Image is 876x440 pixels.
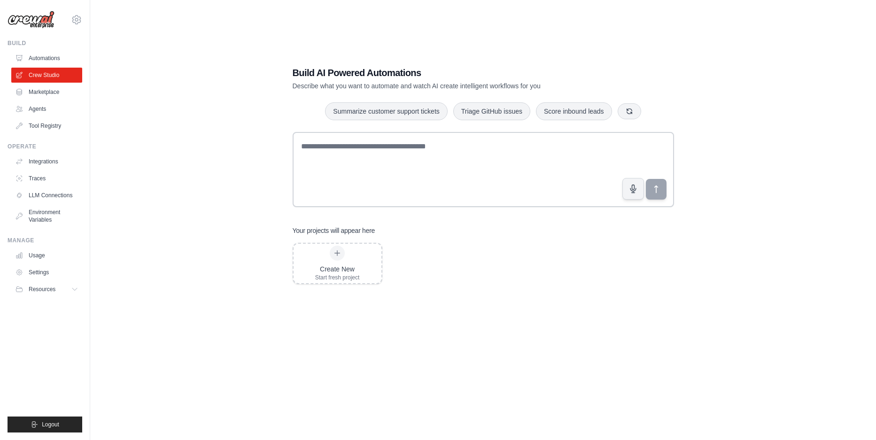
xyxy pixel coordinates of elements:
[11,188,82,203] a: LLM Connections
[453,102,530,120] button: Triage GitHub issues
[11,68,82,83] a: Crew Studio
[11,265,82,280] a: Settings
[315,264,360,274] div: Create New
[293,226,375,235] h3: Your projects will appear here
[11,282,82,297] button: Resources
[11,205,82,227] a: Environment Variables
[325,102,447,120] button: Summarize customer support tickets
[8,417,82,432] button: Logout
[8,237,82,244] div: Manage
[11,51,82,66] a: Automations
[8,143,82,150] div: Operate
[11,248,82,263] a: Usage
[11,171,82,186] a: Traces
[622,178,644,200] button: Click to speak your automation idea
[11,154,82,169] a: Integrations
[293,66,608,79] h1: Build AI Powered Automations
[315,274,360,281] div: Start fresh project
[536,102,612,120] button: Score inbound leads
[11,101,82,116] a: Agents
[8,39,82,47] div: Build
[618,103,641,119] button: Get new suggestions
[8,11,54,29] img: Logo
[11,118,82,133] a: Tool Registry
[29,286,55,293] span: Resources
[11,85,82,100] a: Marketplace
[293,81,608,91] p: Describe what you want to automate and watch AI create intelligent workflows for you
[42,421,59,428] span: Logout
